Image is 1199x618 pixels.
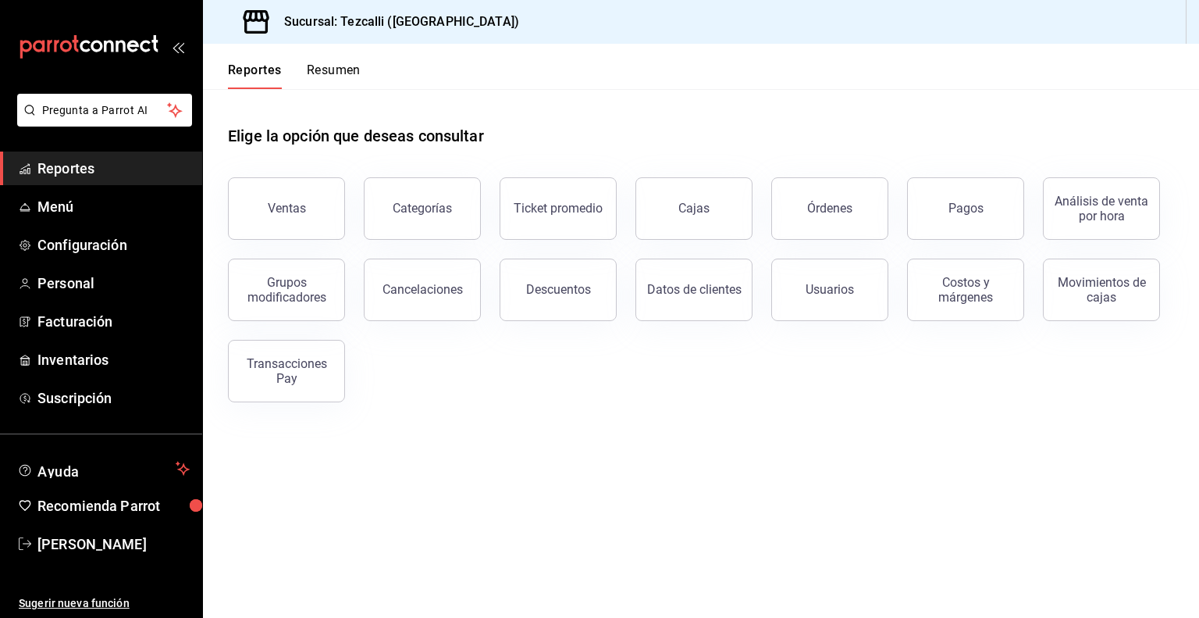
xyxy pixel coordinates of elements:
span: [PERSON_NAME] [37,534,190,555]
button: Datos de clientes [635,259,752,321]
button: open_drawer_menu [172,41,184,53]
button: Análisis de venta por hora [1043,177,1160,240]
span: Inventarios [37,349,190,370]
div: Cajas [678,201,710,216]
span: Recomienda Parrot [37,495,190,516]
span: Suscripción [37,388,190,409]
div: Movimientos de cajas [1053,275,1150,305]
div: Órdenes [807,201,852,216]
div: Descuentos [526,282,591,297]
a: Pregunta a Parrot AI [11,113,192,130]
button: Descuentos [500,259,617,321]
button: Transacciones Pay [228,340,345,402]
button: Pregunta a Parrot AI [17,94,192,127]
button: Órdenes [771,177,888,240]
span: Pregunta a Parrot AI [42,102,168,119]
span: Personal [37,273,190,294]
div: Ticket promedio [514,201,603,216]
div: Categorías [393,201,452,216]
button: Costos y márgenes [907,259,1024,321]
button: Reportes [228,63,282,89]
button: Movimientos de cajas [1043,259,1160,321]
button: Ventas [228,177,345,240]
h3: Sucursal: Tezcalli ([GEOGRAPHIC_DATA]) [272,13,519,31]
div: Pagos [948,201,984,216]
button: Grupos modificadores [228,259,345,321]
div: Datos de clientes [647,282,742,297]
button: Categorías [364,177,481,240]
span: Configuración [37,234,190,255]
button: Resumen [307,63,361,89]
div: Ventas [268,201,306,216]
span: Reportes [37,158,190,179]
span: Facturación [37,311,190,332]
button: Ticket promedio [500,177,617,240]
div: navigation tabs [228,63,361,89]
span: Ayuda [37,459,169,478]
button: Usuarios [771,259,888,321]
h1: Elige la opción que deseas consultar [228,124,484,148]
div: Análisis de venta por hora [1053,194,1150,223]
span: Sugerir nueva función [19,595,190,612]
button: Pagos [907,177,1024,240]
button: Cancelaciones [364,259,481,321]
div: Grupos modificadores [238,275,335,305]
div: Usuarios [806,282,854,297]
span: Menú [37,196,190,217]
div: Costos y márgenes [917,275,1014,305]
div: Cancelaciones [382,282,463,297]
button: Cajas [635,177,752,240]
div: Transacciones Pay [238,356,335,386]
